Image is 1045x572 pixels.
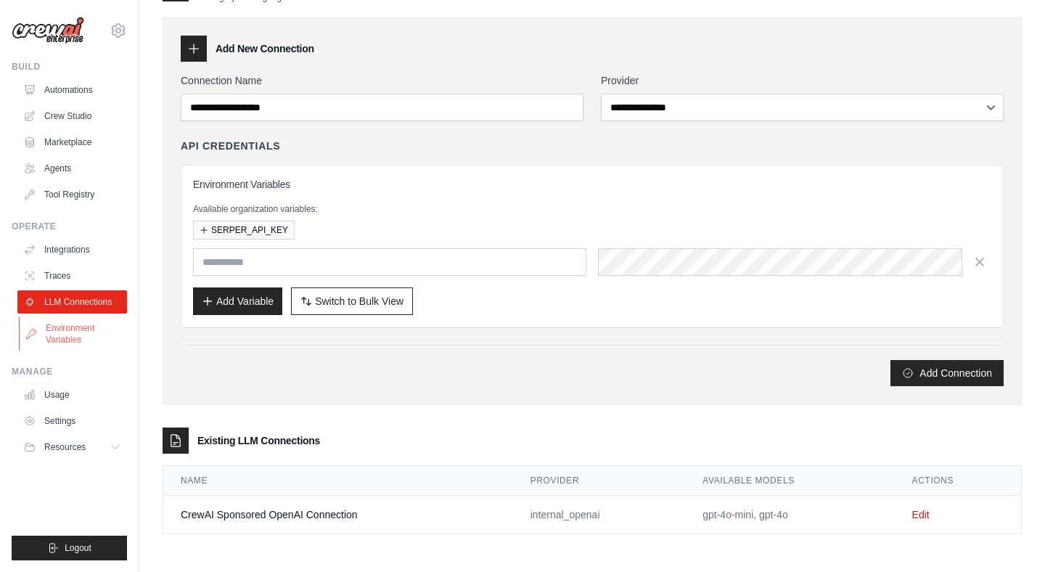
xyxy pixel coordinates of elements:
[17,436,127,459] button: Resources
[17,409,127,433] a: Settings
[17,238,127,261] a: Integrations
[291,287,413,315] button: Switch to Bulk View
[17,290,127,314] a: LLM Connections
[17,105,127,128] a: Crew Studio
[193,221,295,240] button: SERPER_API_KEY
[315,294,403,309] span: Switch to Bulk View
[44,441,86,453] span: Resources
[12,536,127,560] button: Logout
[685,496,894,534] td: gpt-4o-mini, gpt-4o
[685,466,894,496] th: Available Models
[17,157,127,180] a: Agents
[181,73,583,88] label: Connection Name
[12,61,127,73] div: Build
[17,383,127,406] a: Usage
[12,17,84,44] img: Logo
[216,41,314,56] h3: Add New Connection
[890,360,1004,386] button: Add Connection
[163,496,513,534] td: CrewAI Sponsored OpenAI Connection
[601,73,1004,88] label: Provider
[19,316,128,351] a: Environment Variables
[17,131,127,154] a: Marketplace
[17,264,127,287] a: Traces
[12,221,127,232] div: Operate
[193,177,991,192] h3: Environment Variables
[513,496,685,534] td: internal_openai
[17,183,127,206] a: Tool Registry
[193,287,282,315] button: Add Variable
[12,366,127,377] div: Manage
[895,466,1021,496] th: Actions
[65,542,91,554] span: Logout
[912,509,930,520] a: Edit
[17,78,127,102] a: Automations
[193,203,991,215] p: Available organization variables:
[163,466,513,496] th: Name
[181,139,280,153] h4: API Credentials
[513,466,685,496] th: Provider
[197,433,320,448] h3: Existing LLM Connections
